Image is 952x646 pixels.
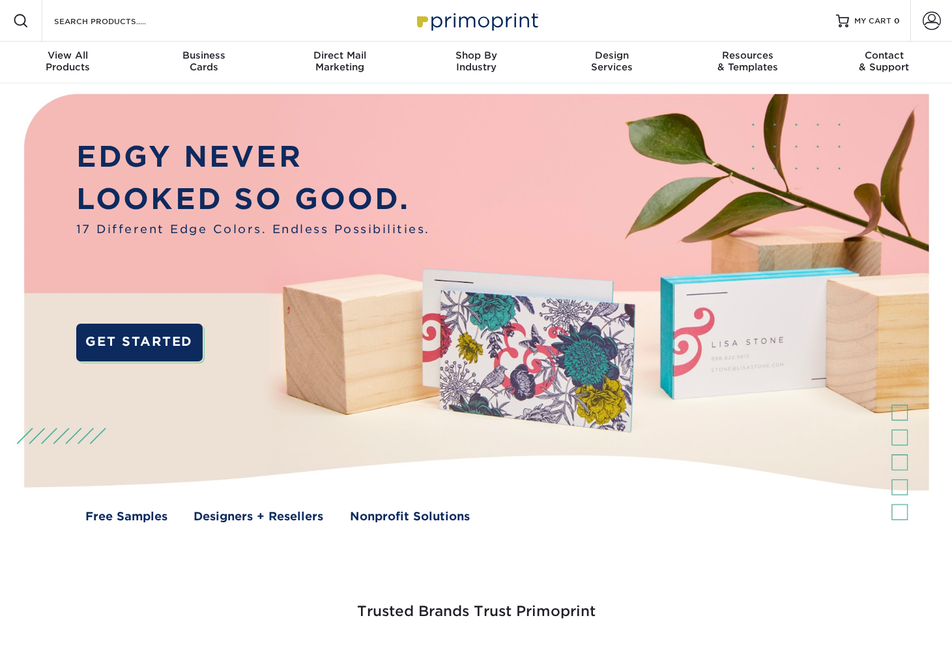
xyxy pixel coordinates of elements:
[544,49,680,61] span: Design
[194,508,323,525] a: Designers + Resellers
[76,178,430,221] p: LOOKED SO GOOD.
[411,7,541,35] img: Primoprint
[136,49,272,73] div: Cards
[272,49,408,61] span: Direct Mail
[680,42,816,83] a: Resources& Templates
[76,135,430,178] p: EDGY NEVER
[272,49,408,73] div: Marketing
[816,49,952,61] span: Contact
[408,42,544,83] a: Shop ByIndustry
[544,49,680,73] div: Services
[350,508,470,525] a: Nonprofit Solutions
[85,508,167,525] a: Free Samples
[408,49,544,61] span: Shop By
[680,49,816,73] div: & Templates
[816,49,952,73] div: & Support
[854,16,891,27] span: MY CART
[53,13,180,29] input: SEARCH PRODUCTS.....
[680,49,816,61] span: Resources
[544,42,680,83] a: DesignServices
[408,49,544,73] div: Industry
[76,221,430,238] span: 17 Different Edge Colors. Endless Possibilities.
[95,572,858,636] h3: Trusted Brands Trust Primoprint
[816,42,952,83] a: Contact& Support
[894,16,900,25] span: 0
[136,49,272,61] span: Business
[272,42,408,83] a: Direct MailMarketing
[136,42,272,83] a: BusinessCards
[76,324,203,361] a: GET STARTED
